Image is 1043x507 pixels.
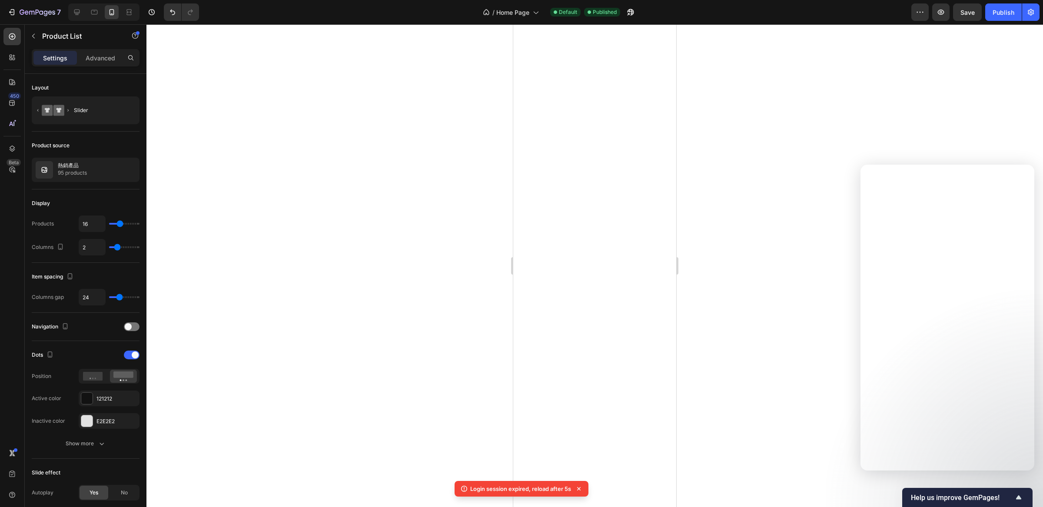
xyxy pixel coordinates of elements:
span: / [492,8,495,17]
span: No [121,489,128,497]
div: Columns gap [32,293,64,301]
div: Slider [74,100,127,120]
div: Layout [32,84,49,92]
span: Published [593,8,617,16]
span: Help us improve GemPages! [911,494,1013,502]
input: Auto [79,289,105,305]
div: Products [32,220,54,228]
p: Login session expired, reload after 5s [470,484,571,493]
span: Home Page [496,8,529,17]
div: Position [32,372,51,380]
div: Navigation [32,321,70,333]
button: Show survey - Help us improve GemPages! [911,492,1024,503]
iframe: Intercom live chat [860,165,1034,471]
div: Item spacing [32,271,75,283]
p: Product List [42,31,116,41]
div: Product source [32,142,70,149]
span: Yes [90,489,98,497]
div: Slide effect [32,469,60,477]
input: Auto [79,239,105,255]
img: collection feature img [36,161,53,179]
span: Default [559,8,577,16]
div: Autoplay [32,489,53,497]
button: Save [953,3,982,21]
div: Inactive color [32,417,65,425]
div: 450 [8,93,21,99]
div: Undo/Redo [164,3,199,21]
span: Save [960,9,975,16]
iframe: Intercom live chat [1013,464,1034,485]
p: 熱銷產品 [58,162,87,169]
div: Columns [32,242,66,253]
div: Show more [66,439,106,448]
input: Auto [79,216,105,232]
div: E2E2E2 [96,418,137,425]
div: Active color [32,394,61,402]
p: 7 [57,7,61,17]
div: Publish [993,8,1014,17]
p: Settings [43,53,67,63]
button: 7 [3,3,65,21]
div: Beta [7,159,21,166]
div: Dots [32,349,55,361]
div: Display [32,199,50,207]
button: Publish [985,3,1022,21]
p: Advanced [86,53,115,63]
p: 95 products [58,169,87,177]
iframe: Design area [513,24,676,507]
button: Show more [32,436,140,451]
div: 121212 [96,395,137,403]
